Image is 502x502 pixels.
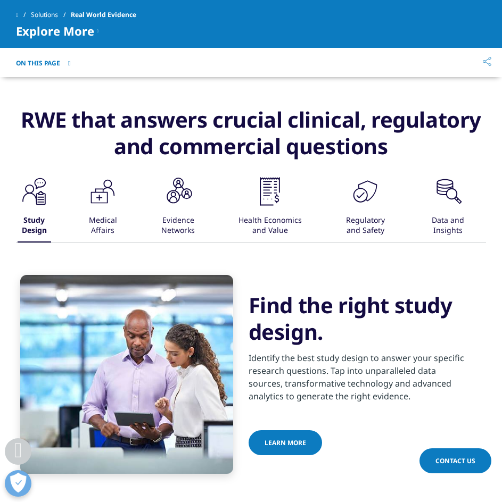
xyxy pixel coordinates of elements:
button: On This Page [16,59,70,68]
img: two professionals in desk area [20,275,233,474]
button: Data and Insights [424,175,470,242]
button: Study Design [16,175,51,242]
span: Learn more [265,438,306,447]
div: Data and Insights [426,210,470,242]
div: Evidence Networks [155,210,201,242]
span: Contact Us [435,456,475,465]
h3: Find the right study design. [249,292,471,345]
button: Open Preferences [5,470,31,497]
a: Learn more [249,430,322,455]
button: Medical Affairs [83,175,122,242]
div: Regulatory and Safety [338,210,392,242]
a: Contact Us [419,448,491,473]
div: Medical Affairs [85,210,122,242]
button: Health Economics and Value [234,175,305,242]
span: Explore More [16,24,94,37]
div: Health Economics and Value [235,210,305,242]
h3: RWE that answers crucial clinical, regulatory and commercial questions [16,106,486,175]
span: Real World Evidence [71,5,136,24]
a: Solutions [31,5,71,24]
p: Identify the best study design to answer your specific research questions. Tap into unparalleled ... [249,352,471,409]
div: Study Design [18,210,51,242]
button: Evidence Networks [153,175,201,242]
button: Regulatory and Safety [336,175,392,242]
